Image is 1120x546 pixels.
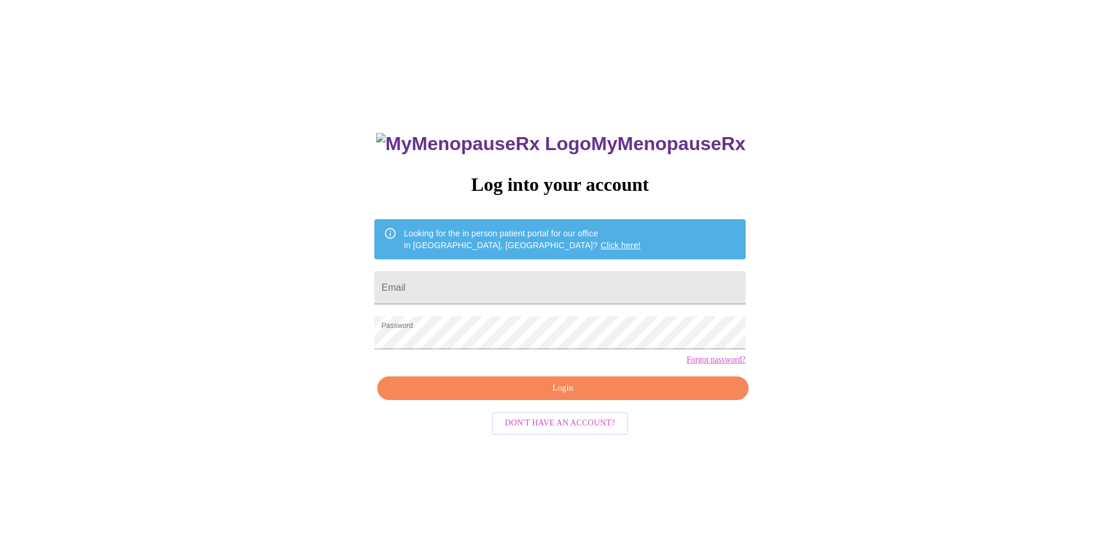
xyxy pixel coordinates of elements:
[376,133,746,155] h3: MyMenopauseRx
[391,381,734,396] span: Login
[489,417,631,427] a: Don't have an account?
[600,240,641,250] a: Click here!
[505,416,615,431] span: Don't have an account?
[687,355,746,365] a: Forgot password?
[374,174,745,196] h3: Log into your account
[404,223,641,256] div: Looking for the in person patient portal for our office in [GEOGRAPHIC_DATA], [GEOGRAPHIC_DATA]?
[492,412,628,435] button: Don't have an account?
[376,133,591,155] img: MyMenopauseRx Logo
[377,376,748,401] button: Login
